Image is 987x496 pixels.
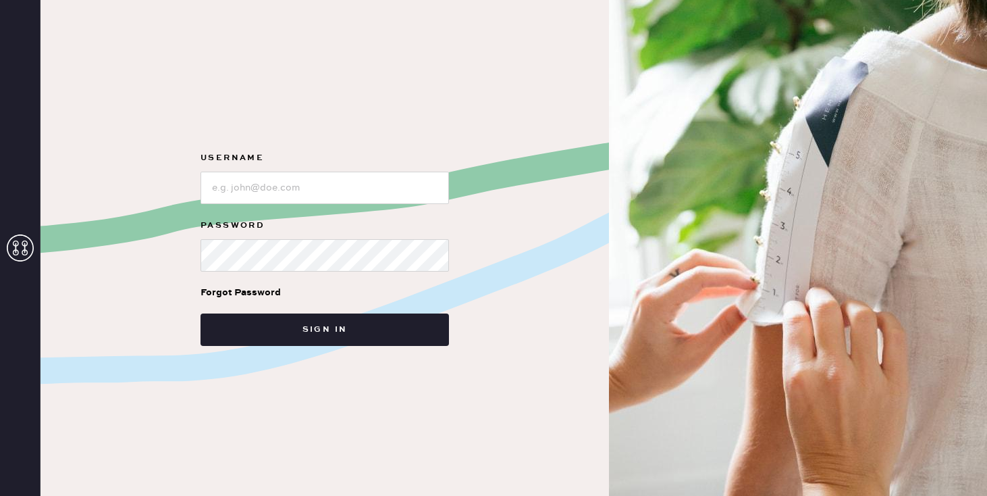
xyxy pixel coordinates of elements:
label: Password [201,218,449,234]
div: Forgot Password [201,285,281,300]
a: Forgot Password [201,272,281,314]
input: e.g. john@doe.com [201,172,449,204]
label: Username [201,150,449,166]
button: Sign in [201,314,449,346]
